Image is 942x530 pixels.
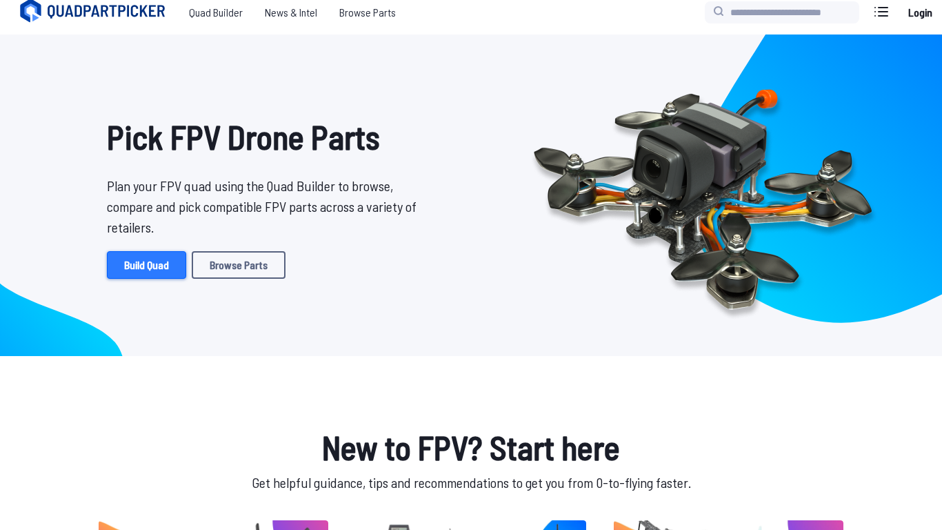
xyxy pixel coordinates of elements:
[107,175,427,237] p: Plan your FPV quad using the Quad Builder to browse, compare and pick compatible FPV parts across...
[107,112,427,161] h1: Pick FPV Drone Parts
[504,57,901,333] img: Quadcopter
[96,422,846,472] h1: New to FPV? Start here
[107,251,186,279] a: Build Quad
[96,472,846,493] p: Get helpful guidance, tips and recommendations to get you from 0-to-flying faster.
[192,251,285,279] a: Browse Parts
